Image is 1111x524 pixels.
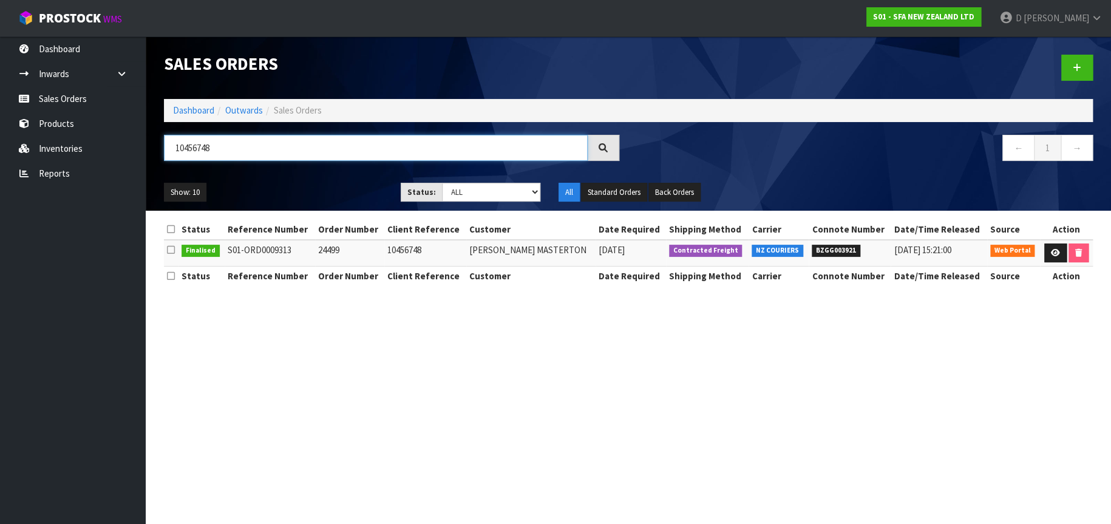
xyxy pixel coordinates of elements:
[315,266,384,285] th: Order Number
[466,220,596,239] th: Customer
[225,104,263,116] a: Outwards
[894,244,951,256] span: [DATE] 15:21:00
[596,266,666,285] th: Date Required
[466,240,596,266] td: [PERSON_NAME] MASTERTON
[173,104,214,116] a: Dashboard
[39,10,101,26] span: ProStock
[599,244,625,256] span: [DATE]
[1015,12,1021,24] span: D
[1002,135,1035,161] a: ←
[666,220,749,239] th: Shipping Method
[809,266,891,285] th: Connote Number
[990,245,1035,257] span: Web Portal
[596,220,666,239] th: Date Required
[384,220,466,239] th: Client Reference
[164,55,619,73] h1: Sales Orders
[669,245,742,257] span: Contracted Freight
[873,12,974,22] strong: S01 - SFA NEW ZEALAND LTD
[1040,266,1093,285] th: Action
[178,220,225,239] th: Status
[164,183,206,202] button: Show: 10
[752,245,803,257] span: NZ COURIERS
[225,266,315,285] th: Reference Number
[225,220,315,239] th: Reference Number
[648,183,701,202] button: Back Orders
[1034,135,1061,161] a: 1
[749,220,809,239] th: Carrier
[749,266,809,285] th: Carrier
[225,240,315,266] td: S01-ORD0009313
[384,266,466,285] th: Client Reference
[315,240,384,266] td: 24499
[987,220,1040,239] th: Source
[987,266,1040,285] th: Source
[812,245,860,257] span: BZGG003921
[809,220,891,239] th: Connote Number
[637,135,1093,165] nav: Page navigation
[1023,12,1089,24] span: [PERSON_NAME]
[178,266,225,285] th: Status
[407,187,436,197] strong: Status:
[274,104,322,116] span: Sales Orders
[891,266,987,285] th: Date/Time Released
[18,10,33,26] img: cube-alt.png
[581,183,647,202] button: Standard Orders
[559,183,580,202] button: All
[466,266,596,285] th: Customer
[1040,220,1093,239] th: Action
[384,240,466,266] td: 10456748
[891,220,987,239] th: Date/Time Released
[1061,135,1093,161] a: →
[666,266,749,285] th: Shipping Method
[182,245,220,257] span: Finalised
[103,13,122,25] small: WMS
[164,135,588,161] input: Search sales orders
[315,220,384,239] th: Order Number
